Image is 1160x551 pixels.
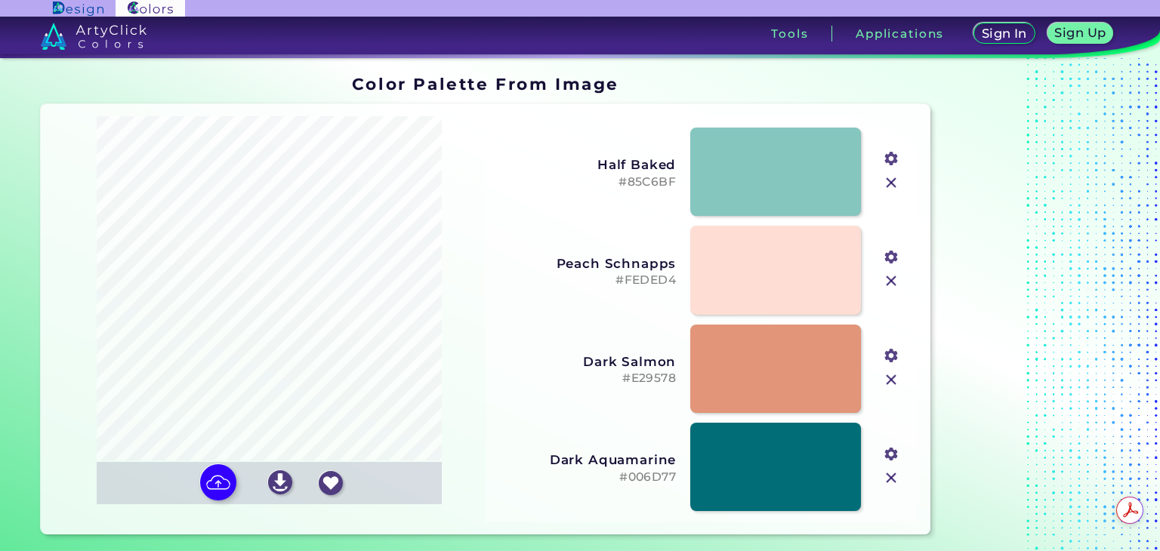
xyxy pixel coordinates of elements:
[856,28,944,39] h3: Applications
[976,24,1032,43] a: Sign In
[881,271,901,291] img: icon_close.svg
[771,28,808,39] h3: Tools
[881,468,901,488] img: icon_close.svg
[496,157,676,172] h3: Half Baked
[1057,27,1103,38] h5: Sign Up
[352,72,619,95] h1: Color Palette From Image
[881,370,901,389] img: icon_close.svg
[496,354,676,369] h3: Dark Salmon
[53,2,103,16] img: ArtyClick Design logo
[496,175,676,189] h5: #85C6BF
[496,371,676,386] h5: #E29578
[496,273,676,288] h5: #FEDED4
[200,464,236,500] img: icon picture
[496,470,676,485] h5: #006D77
[41,23,147,50] img: logo_artyclick_colors_white.svg
[881,173,901,192] img: icon_close.svg
[319,471,343,495] img: icon_favourite_white.svg
[496,256,676,271] h3: Peach Schnapps
[1050,24,1110,43] a: Sign Up
[496,452,676,467] h3: Dark Aquamarine
[268,470,292,494] img: icon_download_white.svg
[983,28,1025,39] h5: Sign In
